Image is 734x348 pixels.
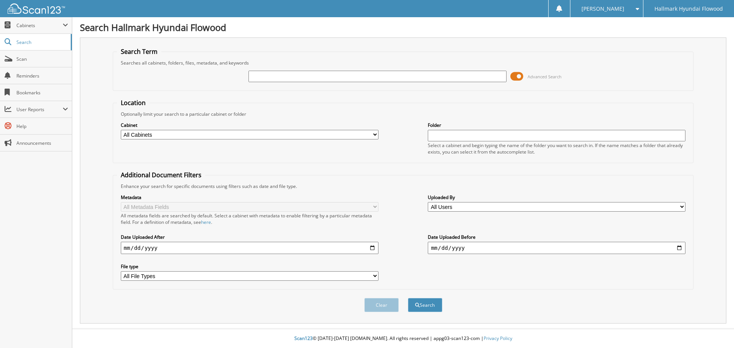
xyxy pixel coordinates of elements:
span: Scan123 [294,335,313,342]
a: Privacy Policy [484,335,512,342]
span: Advanced Search [528,74,562,79]
label: Uploaded By [428,194,685,201]
iframe: Chat Widget [696,311,734,348]
label: Metadata [121,194,378,201]
div: © [DATE]-[DATE] [DOMAIN_NAME]. All rights reserved | appg03-scan123-com | [72,329,734,348]
span: Reminders [16,73,68,79]
legend: Location [117,99,149,107]
button: Search [408,298,442,312]
h1: Search Hallmark Hyundai Flowood [80,21,726,34]
label: Date Uploaded After [121,234,378,240]
label: File type [121,263,378,270]
span: Cabinets [16,22,63,29]
span: User Reports [16,106,63,113]
span: Announcements [16,140,68,146]
div: Optionally limit your search to a particular cabinet or folder [117,111,690,117]
span: [PERSON_NAME] [581,6,624,11]
div: Searches all cabinets, folders, files, metadata, and keywords [117,60,690,66]
label: Folder [428,122,685,128]
button: Clear [364,298,399,312]
input: end [428,242,685,254]
div: Enhance your search for specific documents using filters such as date and file type. [117,183,690,189]
legend: Additional Document Filters [117,171,205,179]
label: Date Uploaded Before [428,234,685,240]
img: scan123-logo-white.svg [8,3,65,14]
a: here [201,219,211,225]
input: start [121,242,378,254]
label: Cabinet [121,122,378,128]
span: Hallmark Hyundai Flowood [654,6,723,11]
legend: Search Term [117,47,161,56]
div: Select a cabinet and begin typing the name of the folder you want to search in. If the name match... [428,142,685,155]
span: Bookmarks [16,89,68,96]
span: Search [16,39,67,45]
div: All metadata fields are searched by default. Select a cabinet with metadata to enable filtering b... [121,212,378,225]
span: Help [16,123,68,129]
span: Scan [16,56,68,62]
